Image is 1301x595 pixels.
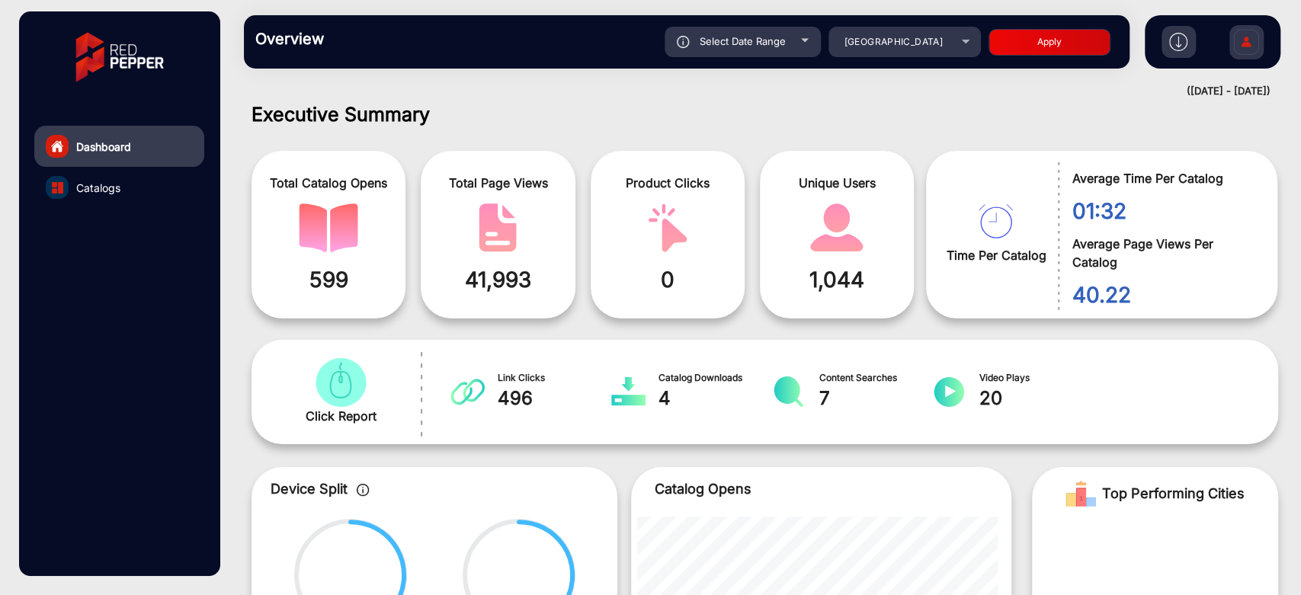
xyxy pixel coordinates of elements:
[252,103,1278,126] h1: Executive Summary
[659,385,772,412] span: 4
[299,203,358,252] img: catalog
[771,264,902,296] span: 1,044
[979,385,1093,412] span: 20
[498,371,611,385] span: Link Clicks
[468,203,527,252] img: catalog
[498,385,611,412] span: 496
[844,36,942,47] span: [GEOGRAPHIC_DATA]
[50,139,64,153] img: home
[450,376,485,407] img: catalog
[611,376,646,407] img: catalog
[638,203,697,252] img: catalog
[771,376,806,407] img: catalog
[34,167,204,208] a: Catalogs
[255,30,469,48] h3: Overview
[52,182,63,194] img: catalog
[979,371,1093,385] span: Video Plays
[819,385,932,412] span: 7
[1072,169,1255,187] span: Average Time Per Catalog
[677,36,690,48] img: icon
[979,204,1013,238] img: catalog
[807,203,867,252] img: catalog
[1065,478,1096,509] img: Rank image
[432,264,563,296] span: 41,993
[989,29,1110,56] button: Apply
[602,264,733,296] span: 0
[65,19,175,95] img: vmg-logo
[263,264,394,296] span: 599
[1072,195,1255,227] span: 01:32
[819,371,932,385] span: Content Searches
[229,84,1271,99] div: ([DATE] - [DATE])
[1072,279,1255,311] span: 40.22
[76,139,131,155] span: Dashboard
[306,407,377,425] span: Click Report
[1230,18,1262,71] img: Sign%20Up.svg
[76,180,120,196] span: Catalogs
[34,126,204,167] a: Dashboard
[357,484,370,496] img: icon
[654,478,988,499] p: Catalog Opens
[659,371,772,385] span: Catalog Downloads
[271,481,348,497] span: Device Split
[771,174,902,192] span: Unique Users
[432,174,563,192] span: Total Page Views
[1102,478,1245,509] span: Top Performing Cities
[700,35,786,47] span: Select Date Range
[602,174,733,192] span: Product Clicks
[1169,33,1187,51] img: h2download.svg
[1072,235,1255,271] span: Average Page Views Per Catalog
[311,358,370,407] img: catalog
[263,174,394,192] span: Total Catalog Opens
[932,376,966,407] img: catalog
